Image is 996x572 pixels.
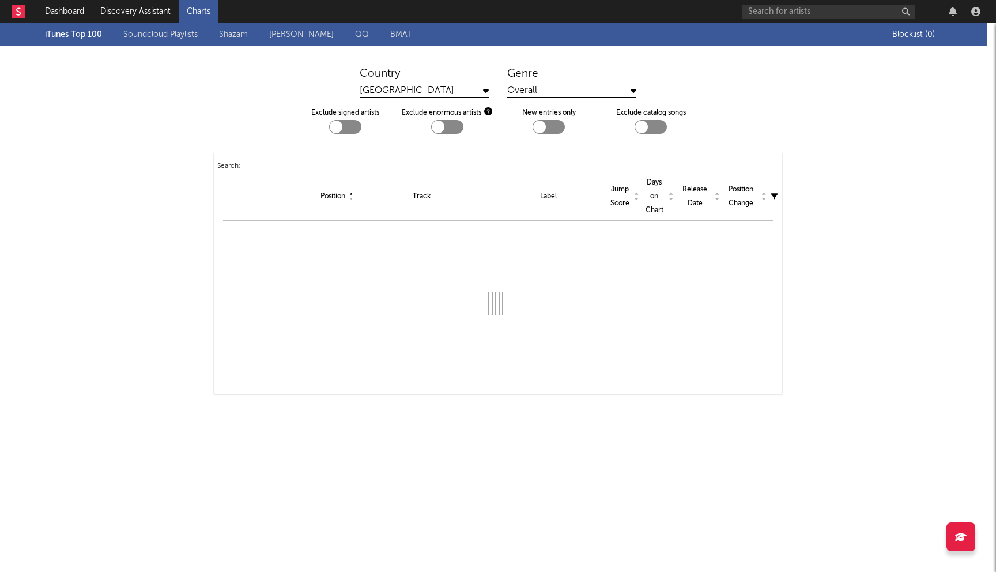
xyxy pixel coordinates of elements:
[320,190,349,204] div: Position
[507,67,636,81] div: Genre
[360,84,489,98] div: [GEOGRAPHIC_DATA]
[507,84,636,98] div: Overall
[123,28,198,42] a: Soundcloud Playlists
[311,106,379,120] label: Exclude signed artists
[609,183,638,210] div: Jump Score
[402,106,492,120] div: Exclude enormous artists
[484,107,492,115] button: Exclude enormous artists
[616,106,686,120] label: Exclude catalog songs
[522,106,576,120] label: New entries only
[892,31,942,39] span: Blocklist
[269,28,334,42] a: [PERSON_NAME]
[390,28,412,42] a: BMAT
[360,67,489,81] div: Country
[494,190,603,204] div: Label
[355,190,488,204] div: Track
[217,163,241,170] span: Search:
[742,5,915,19] input: Search for artists
[678,183,719,210] div: Release Date
[925,28,942,42] span: ( 0 )
[644,176,673,217] div: Days on Chart
[725,183,765,210] div: Position Change
[355,28,369,42] a: QQ
[219,28,248,42] a: Shazam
